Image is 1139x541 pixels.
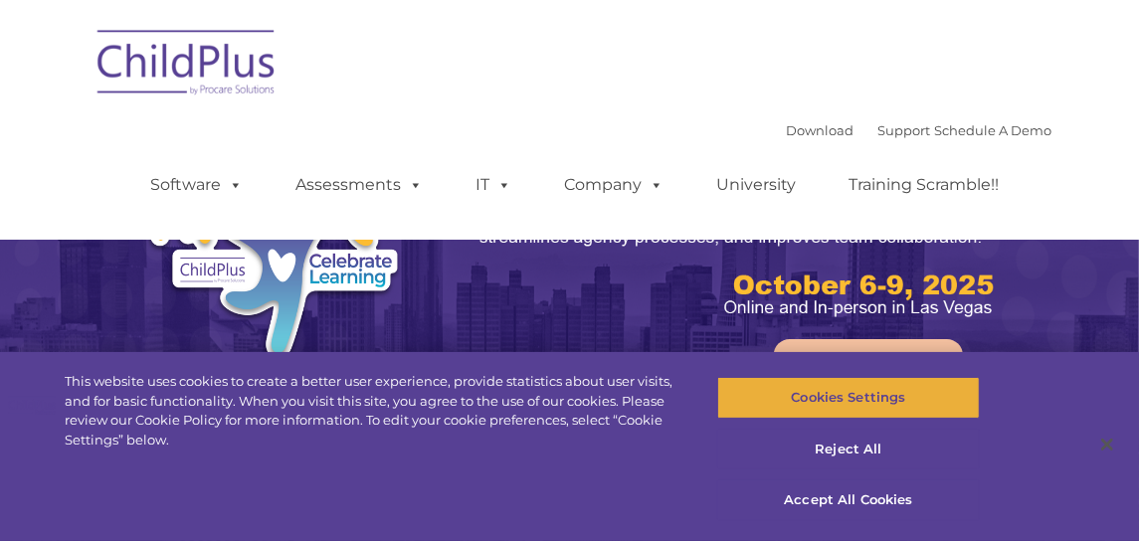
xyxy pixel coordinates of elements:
button: Reject All [717,429,979,470]
a: Assessments [277,165,444,205]
a: Schedule A Demo [935,122,1052,138]
button: Cookies Settings [717,377,979,419]
a: Company [545,165,684,205]
button: Close [1085,423,1129,466]
img: ChildPlus by Procare Solutions [88,16,286,115]
a: Software [131,165,264,205]
a: University [697,165,817,205]
div: This website uses cookies to create a better user experience, provide statistics about user visit... [65,372,683,450]
button: Accept All Cookies [717,479,979,521]
a: Support [878,122,931,138]
font: | [787,122,1052,138]
a: Download [787,122,854,138]
a: IT [457,165,532,205]
a: Training Scramble!! [830,165,1020,205]
a: Learn More [774,339,963,390]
